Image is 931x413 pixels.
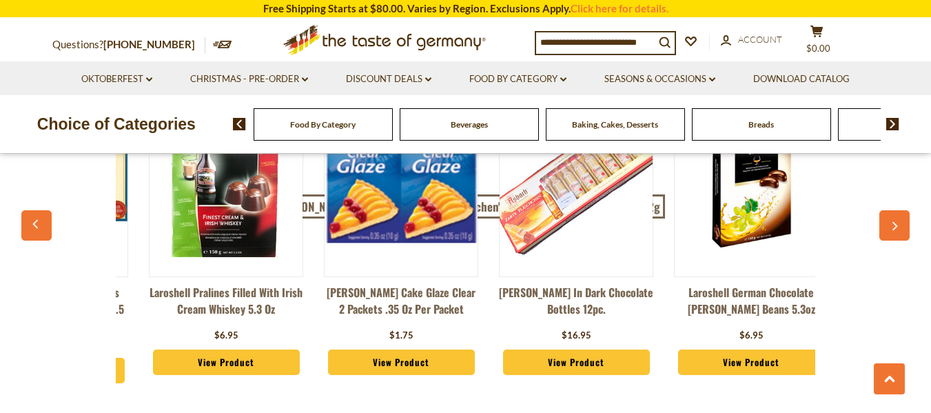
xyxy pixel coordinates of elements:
button: $0.00 [797,25,838,59]
a: Food By Category [290,119,356,130]
a: Oktoberfest [81,72,152,87]
a: Christmas - PRE-ORDER [190,72,308,87]
img: Laroshell Pralines filled with Irish Cream Whiskey 5.3 oz [150,104,303,257]
a: Laroshell German Chocolate [PERSON_NAME] Beans 5.3oz [674,284,828,325]
img: previous arrow [233,118,246,130]
div: $1.75 [389,329,413,343]
a: [PERSON_NAME] in Dark Chocolate Bottles 12pc. [499,284,653,325]
a: [PERSON_NAME] Cake Glaze Clear 2 Packets .35 oz per packet [324,284,478,325]
img: Laroshell German Chocolate Brandy Beans 5.3oz [675,104,828,257]
a: View Product [678,350,825,376]
a: View Product [328,350,475,376]
div: $6.95 [739,329,764,343]
img: Dr. Oetker Cake Glaze Clear 2 Packets .35 oz per packet [325,104,478,257]
span: Account [738,34,782,45]
div: $16.95 [562,329,591,343]
a: Download Catalog [753,72,850,87]
a: Discount Deals [346,72,431,87]
a: Account [721,32,782,48]
a: View Product [503,350,650,376]
a: Beverages [451,119,488,130]
a: Seasons & Occasions [604,72,715,87]
a: Laroshell Pralines filled with Irish Cream Whiskey 5.3 oz [149,284,303,325]
a: Baking, Cakes, Desserts [572,119,658,130]
a: Click here for details. [571,2,668,14]
a: Breads [748,119,774,130]
img: next arrow [886,118,899,130]
a: Food By Category [469,72,566,87]
a: View Product [153,350,300,376]
div: $6.95 [214,329,238,343]
span: $0.00 [806,43,830,54]
img: Asbach Brandy in Dark Chocolate Bottles 12pc. [500,104,653,257]
p: Questions? [52,36,205,54]
a: [PHONE_NUMBER] [103,38,195,50]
